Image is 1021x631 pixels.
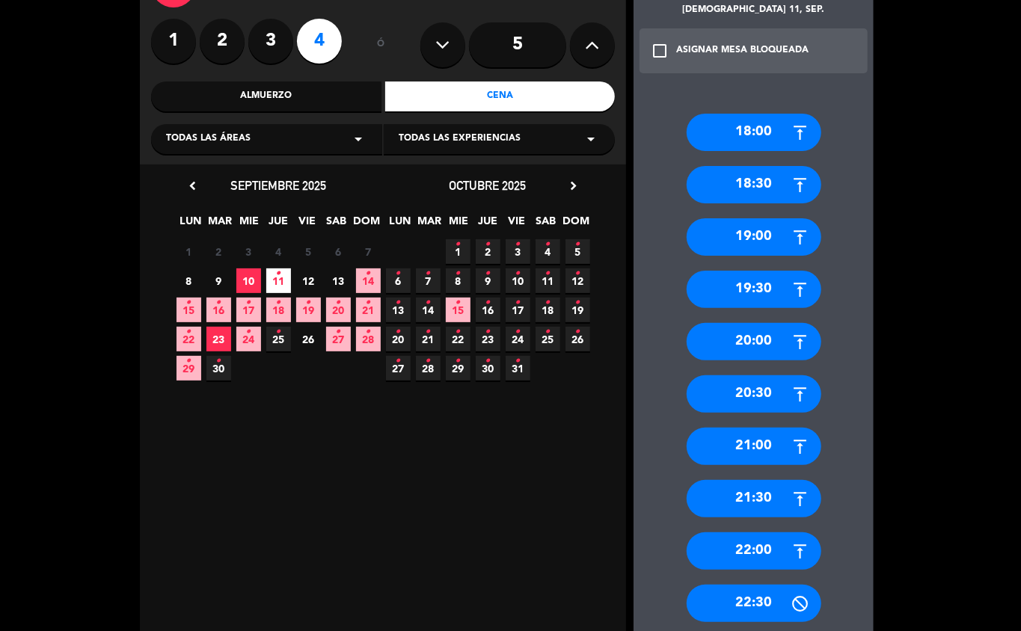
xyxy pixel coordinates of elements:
[476,298,500,322] span: 16
[325,212,349,237] span: SAB
[426,349,431,373] i: •
[476,268,500,293] span: 9
[476,239,500,264] span: 2
[536,239,560,264] span: 4
[651,42,669,60] i: check_box_outline_blank
[186,349,191,373] i: •
[326,268,351,293] span: 13
[386,327,411,351] span: 20
[356,298,381,322] span: 21
[336,320,341,344] i: •
[446,327,470,351] span: 22
[506,239,530,264] span: 3
[179,212,203,237] span: LUN
[326,327,351,351] span: 27
[456,233,461,256] i: •
[386,298,411,322] span: 13
[536,327,560,351] span: 25
[386,268,411,293] span: 6
[575,320,580,344] i: •
[296,298,321,322] span: 19
[349,130,367,148] i: arrow_drop_down
[208,212,233,237] span: MAR
[687,428,821,465] div: 21:00
[506,356,530,381] span: 31
[565,327,590,351] span: 26
[186,320,191,344] i: •
[456,262,461,286] i: •
[356,239,381,264] span: 7
[354,212,378,237] span: DOM
[687,323,821,360] div: 20:00
[396,291,401,315] i: •
[687,532,821,570] div: 22:00
[236,327,261,351] span: 24
[416,268,441,293] span: 7
[177,268,201,293] span: 8
[515,262,521,286] i: •
[236,298,261,322] span: 17
[206,327,231,351] span: 23
[216,291,221,315] i: •
[366,320,371,344] i: •
[476,356,500,381] span: 30
[515,233,521,256] i: •
[485,233,491,256] i: •
[536,298,560,322] span: 18
[336,291,341,315] i: •
[200,19,245,64] label: 2
[166,132,251,147] span: Todas las áreas
[545,233,551,256] i: •
[385,81,616,111] div: Cena
[485,349,491,373] i: •
[206,239,231,264] span: 2
[545,291,551,315] i: •
[563,212,588,237] span: DOM
[295,212,320,237] span: VIE
[426,291,431,315] i: •
[356,327,381,351] span: 28
[177,298,201,322] span: 15
[575,233,580,256] i: •
[476,212,500,237] span: JUE
[326,298,351,322] span: 20
[417,212,442,237] span: MAR
[447,212,471,237] span: MIE
[456,291,461,315] i: •
[185,178,200,194] i: chevron_left
[565,268,590,293] span: 12
[357,19,405,71] div: ó
[216,349,221,373] i: •
[450,178,527,193] span: octubre 2025
[426,320,431,344] i: •
[266,239,291,264] span: 4
[515,349,521,373] i: •
[545,320,551,344] i: •
[687,480,821,517] div: 21:30
[306,291,311,315] i: •
[177,239,201,264] span: 1
[237,212,262,237] span: MIE
[356,268,381,293] span: 14
[296,239,321,264] span: 5
[276,262,281,286] i: •
[266,212,291,237] span: JUE
[575,291,580,315] i: •
[396,320,401,344] i: •
[456,320,461,344] i: •
[266,327,291,351] span: 25
[151,81,381,111] div: Almuerzo
[206,268,231,293] span: 9
[687,114,821,151] div: 18:00
[366,291,371,315] i: •
[506,327,530,351] span: 24
[476,327,500,351] span: 23
[177,327,201,351] span: 22
[206,298,231,322] span: 16
[485,262,491,286] i: •
[565,239,590,264] span: 5
[545,262,551,286] i: •
[687,218,821,256] div: 19:00
[326,239,351,264] span: 6
[248,19,293,64] label: 3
